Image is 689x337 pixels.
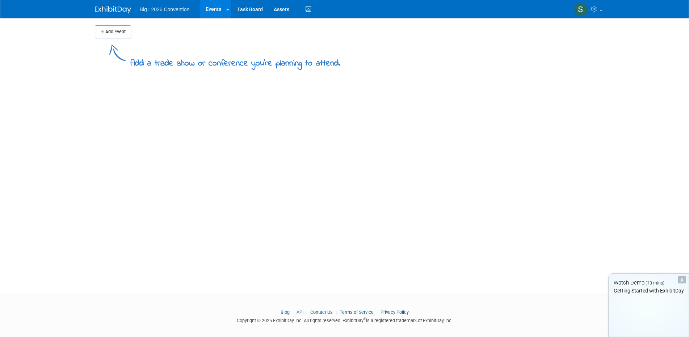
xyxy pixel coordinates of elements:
div: Add a trade show or conference you're planning to attend. [130,52,340,70]
span: | [375,309,379,315]
span: Big I 2026 Convention [140,7,190,12]
div: Getting Started with ExhibitDay [609,287,689,294]
span: | [304,309,309,315]
div: Dismiss [678,276,686,283]
sup: ® [364,317,366,321]
span: (13 mins) [646,281,664,286]
span: | [291,309,295,315]
span: | [334,309,339,315]
a: Contact Us [310,309,333,315]
a: Terms of Service [340,309,374,315]
a: API [297,309,303,315]
a: Privacy Policy [381,309,409,315]
button: Add Event [95,25,131,38]
img: ExhibitDay [95,6,131,13]
a: Blog [281,309,290,315]
img: sarah allen [574,3,588,16]
div: Watch Demo [609,279,689,287]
